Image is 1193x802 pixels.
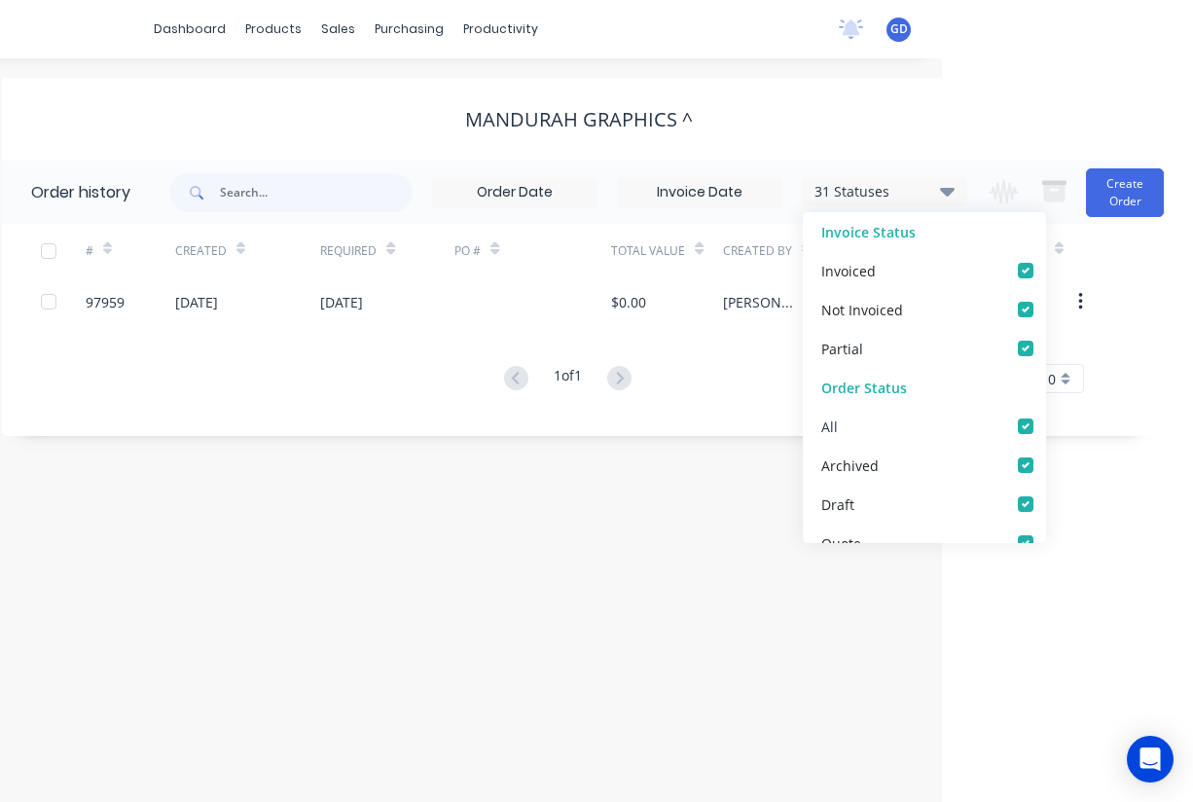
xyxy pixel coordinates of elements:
[453,15,548,44] div: productivity
[821,260,876,280] div: Invoiced
[320,224,454,277] div: Required
[611,292,646,312] div: $0.00
[821,455,879,475] div: Archived
[611,224,723,277] div: Total Value
[365,15,453,44] div: purchasing
[320,242,377,260] div: Required
[723,292,796,312] div: [PERSON_NAME]
[1127,736,1174,783] div: Open Intercom Messenger
[803,368,1046,407] div: Order Status
[31,181,130,204] div: Order history
[454,224,611,277] div: PO #
[821,338,863,358] div: Partial
[803,181,966,202] div: 31 Statuses
[175,242,227,260] div: Created
[821,416,838,436] div: All
[821,493,854,514] div: Draft
[86,242,93,260] div: #
[554,365,582,393] div: 1 of 1
[433,178,596,207] input: Order Date
[821,299,903,319] div: Not Invoiced
[821,532,861,553] div: Quote
[86,224,175,277] div: #
[1040,369,1056,389] span: 10
[320,292,363,312] div: [DATE]
[723,224,835,277] div: Created By
[175,292,218,312] div: [DATE]
[890,20,908,38] span: GD
[723,242,792,260] div: Created By
[618,178,781,207] input: Invoice Date
[144,15,235,44] a: dashboard
[220,173,413,212] input: Search...
[311,15,365,44] div: sales
[465,108,693,131] div: MANDURAH GRAPHICS ^
[235,15,311,44] div: products
[454,242,481,260] div: PO #
[803,212,1046,251] div: Invoice Status
[1086,168,1164,217] button: Create Order
[86,292,125,312] div: 97959
[175,224,320,277] div: Created
[611,242,685,260] div: Total Value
